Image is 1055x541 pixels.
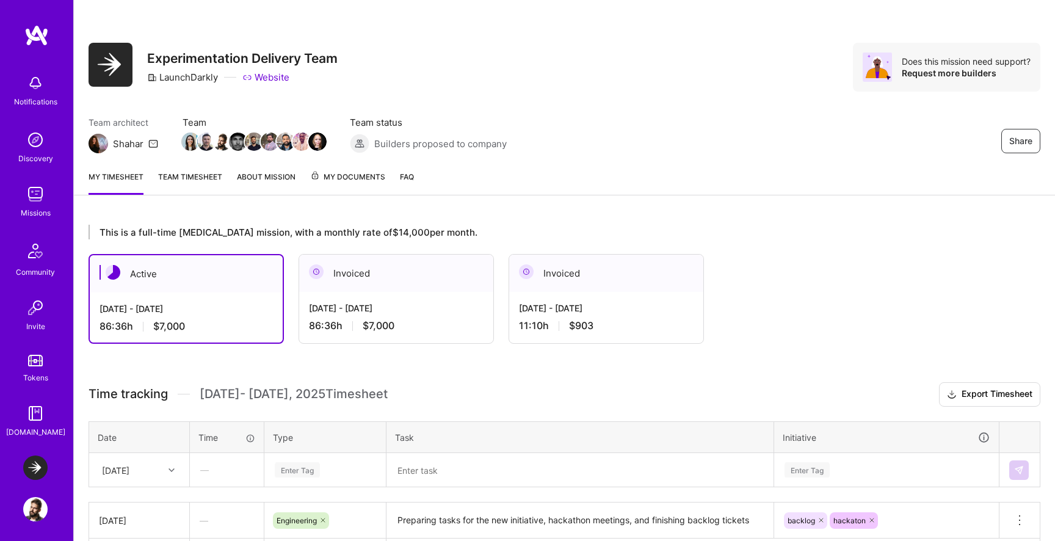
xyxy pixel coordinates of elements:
a: Team Member Avatar [294,131,310,152]
div: 86:36 h [309,319,484,332]
span: $7,000 [153,320,185,333]
div: Initiative [783,430,990,445]
button: Export Timesheet [939,382,1040,407]
a: Team Member Avatar [246,131,262,152]
i: icon Mail [148,139,158,148]
span: hackaton [833,516,866,525]
a: Team Member Avatar [262,131,278,152]
i: icon Download [947,388,957,401]
div: Time [198,431,255,444]
img: discovery [23,128,48,152]
div: This is a full-time [MEDICAL_DATA] mission, with a monthly rate of $14,000 per month. [89,225,985,239]
img: Team Member Avatar [292,133,311,151]
div: [DATE] - [DATE] [519,302,694,314]
img: User Avatar [23,497,48,521]
div: Enter Tag [785,460,830,479]
div: [DATE] [102,463,129,476]
textarea: Preparing tasks for the new initiative, hackathon meetings, and finishing backlog tickets [388,504,772,537]
div: — [190,504,264,537]
span: Builders proposed to company [374,137,507,150]
div: [DATE] - [DATE] [309,302,484,314]
button: Share [1001,129,1040,153]
div: Tokens [23,371,48,384]
i: icon CompanyGray [147,73,157,82]
img: Team Member Avatar [261,133,279,151]
img: Team Member Avatar [181,133,200,151]
th: Date [89,421,190,453]
div: 86:36 h [100,320,273,333]
a: Team timesheet [158,170,222,195]
a: LaunchDarkly: Experimentation Delivery Team [20,456,51,480]
a: User Avatar [20,497,51,521]
img: Builders proposed to company [350,134,369,153]
img: Team Member Avatar [229,133,247,151]
img: Team Member Avatar [277,133,295,151]
div: Does this mission need support? [902,56,1031,67]
img: Invoiced [519,264,534,279]
span: [DATE] - [DATE] , 2025 Timesheet [200,387,388,402]
div: [DATE] [99,514,179,527]
div: Active [90,255,283,292]
img: Team Architect [89,134,108,153]
div: LaunchDarkly [147,71,218,84]
span: Share [1009,135,1032,147]
img: tokens [28,355,43,366]
a: Team Member Avatar [230,131,246,152]
th: Task [386,421,774,453]
a: Team Member Avatar [183,131,198,152]
span: Team architect [89,116,158,129]
img: Invoiced [309,264,324,279]
div: Invoiced [509,255,703,292]
div: Missions [21,206,51,219]
span: $903 [569,319,593,332]
div: Request more builders [902,67,1031,79]
div: [DOMAIN_NAME] [6,426,65,438]
i: icon Chevron [169,467,175,473]
div: Shahar [113,137,143,150]
div: — [190,454,263,486]
div: Invoiced [299,255,493,292]
img: Community [21,236,50,266]
img: Company Logo [89,43,132,87]
a: Website [242,71,289,84]
div: Invite [26,320,45,333]
div: 11:10 h [519,319,694,332]
a: My Documents [310,170,385,195]
a: Team Member Avatar [278,131,294,152]
img: Avatar [863,53,892,82]
div: Enter Tag [275,460,320,479]
th: Type [264,421,386,453]
img: Team Member Avatar [213,133,231,151]
img: bell [23,71,48,95]
a: My timesheet [89,170,143,195]
div: [DATE] - [DATE] [100,302,273,315]
img: Invite [23,296,48,320]
span: Engineering [277,516,317,525]
a: FAQ [400,170,414,195]
img: guide book [23,401,48,426]
span: Team [183,116,325,129]
div: Community [16,266,55,278]
img: Team Member Avatar [245,133,263,151]
a: Team Member Avatar [198,131,214,152]
span: Team status [350,116,507,129]
a: Team Member Avatar [214,131,230,152]
span: My Documents [310,170,385,184]
img: Active [106,265,120,280]
img: Submit [1014,465,1024,475]
span: $7,000 [363,319,394,332]
a: Team Member Avatar [310,131,325,152]
img: teamwork [23,182,48,206]
img: Team Member Avatar [197,133,216,151]
div: Discovery [18,152,53,165]
h3: Experimentation Delivery Team [147,51,338,66]
img: logo [24,24,49,46]
div: Notifications [14,95,57,108]
img: LaunchDarkly: Experimentation Delivery Team [23,456,48,480]
span: Time tracking [89,387,168,402]
span: backlog [788,516,815,525]
img: Team Member Avatar [308,133,327,151]
a: About Mission [237,170,295,195]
